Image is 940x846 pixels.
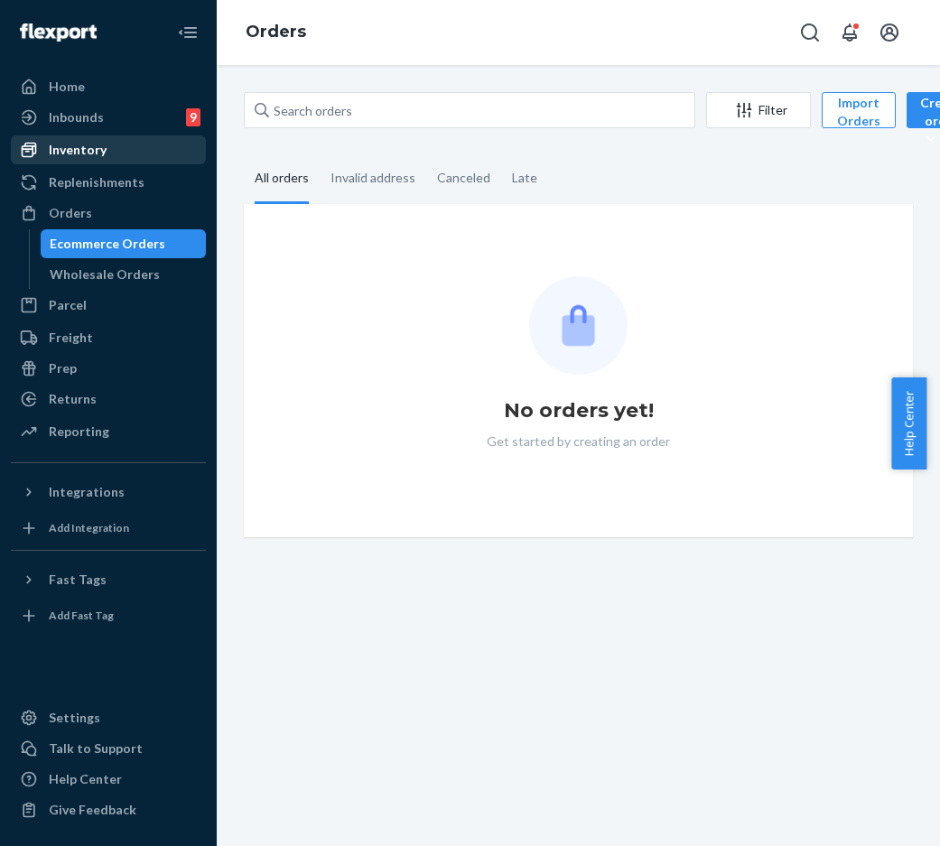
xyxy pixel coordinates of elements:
[41,229,207,258] a: Ecommerce Orders
[11,168,206,197] a: Replenishments
[246,22,306,42] a: Orders
[49,770,122,788] div: Help Center
[49,739,143,758] div: Talk to Support
[891,377,926,469] button: Help Center
[11,323,206,352] a: Freight
[707,101,810,119] div: Filter
[49,801,136,819] div: Give Feedback
[41,260,207,289] a: Wholesale Orders
[186,108,200,126] div: 9
[49,483,125,501] div: Integrations
[255,154,309,204] div: All orders
[11,199,206,228] a: Orders
[20,23,97,42] img: Flexport logo
[49,709,100,727] div: Settings
[49,390,97,408] div: Returns
[49,204,92,222] div: Orders
[49,108,104,126] div: Inbounds
[11,703,206,732] a: Settings
[504,396,654,425] h1: No orders yet!
[49,141,107,159] div: Inventory
[11,354,206,383] a: Prep
[512,154,537,201] div: Late
[49,423,109,441] div: Reporting
[822,92,896,128] button: Import Orders
[11,417,206,446] a: Reporting
[792,14,828,51] button: Open Search Box
[437,154,490,201] div: Canceled
[11,734,206,763] a: Talk to Support
[50,235,165,253] div: Ecommerce Orders
[11,601,206,630] a: Add Fast Tag
[11,385,206,414] a: Returns
[706,92,811,128] button: Filter
[49,520,129,535] div: Add Integration
[49,173,144,191] div: Replenishments
[11,72,206,101] a: Home
[49,359,77,377] div: Prep
[11,514,206,543] a: Add Integration
[11,478,206,507] button: Integrations
[330,154,415,201] div: Invalid address
[170,14,206,51] button: Close Navigation
[50,265,160,284] div: Wholesale Orders
[11,795,206,824] button: Give Feedback
[49,608,114,623] div: Add Fast Tag
[871,14,907,51] button: Open account menu
[244,92,695,128] input: Search orders
[11,765,206,794] a: Help Center
[11,565,206,594] button: Fast Tags
[11,103,206,132] a: Inbounds9
[49,78,85,96] div: Home
[49,329,93,347] div: Freight
[11,135,206,164] a: Inventory
[832,14,868,51] button: Open notifications
[11,291,206,320] a: Parcel
[231,6,321,59] ol: breadcrumbs
[529,276,628,375] img: Empty list
[49,296,87,314] div: Parcel
[49,571,107,589] div: Fast Tags
[487,432,670,451] p: Get started by creating an order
